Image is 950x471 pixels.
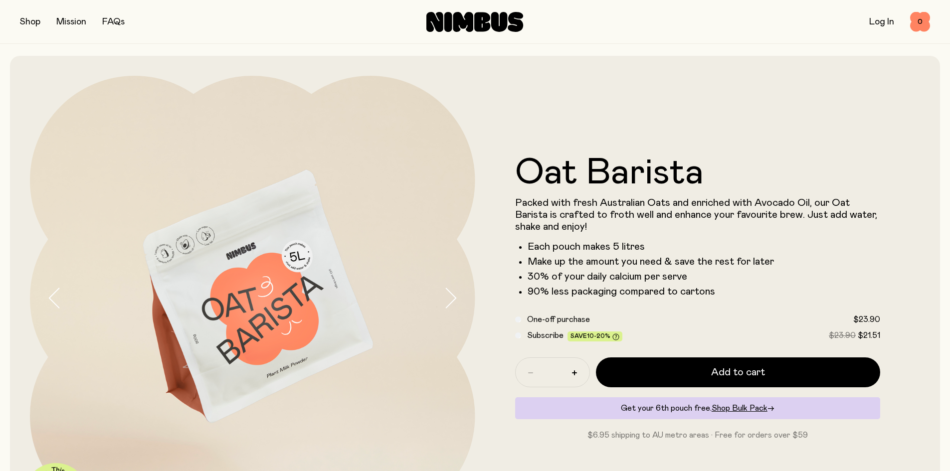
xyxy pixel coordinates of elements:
h1: Oat Barista [515,155,881,191]
p: Packed with fresh Australian Oats and enriched with Avocado Oil, our Oat Barista is crafted to fr... [515,197,881,233]
span: Shop Bulk Pack [712,404,767,412]
span: $23.90 [853,315,880,323]
a: Shop Bulk Pack→ [712,404,774,412]
button: 0 [910,12,930,32]
span: Add to cart [711,365,765,379]
a: FAQs [102,17,125,26]
button: Add to cart [596,357,881,387]
a: Log In [869,17,894,26]
span: Save [570,333,619,340]
a: Mission [56,17,86,26]
li: 90% less packaging compared to cartons [528,286,881,298]
span: One-off purchase [527,315,590,323]
span: 10-20% [587,333,610,339]
li: 30% of your daily calcium per serve [528,271,881,283]
li: Make up the amount you need & save the rest for later [528,256,881,268]
span: Subscribe [527,331,564,339]
p: $6.95 shipping to AU metro areas · Free for orders over $59 [515,429,881,441]
span: $21.51 [858,331,880,339]
div: Get your 6th pouch free. [515,397,881,419]
span: $23.90 [829,331,856,339]
li: Each pouch makes 5 litres [528,241,881,253]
